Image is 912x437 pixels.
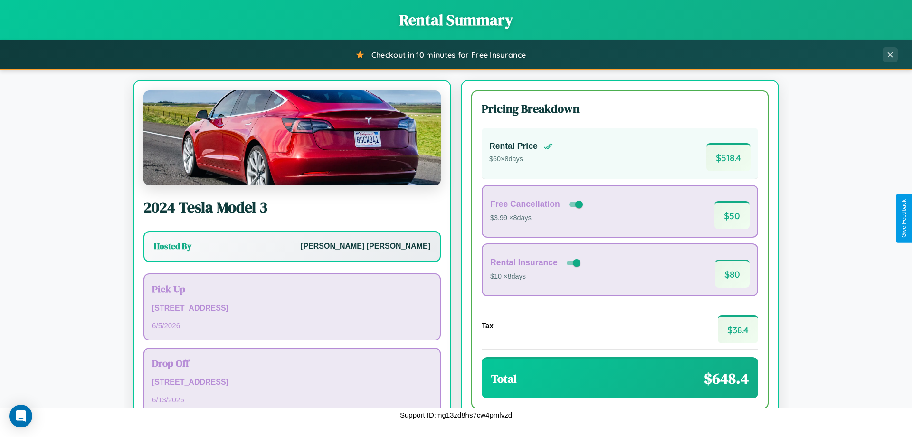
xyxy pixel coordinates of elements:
[301,240,430,253] p: [PERSON_NAME] [PERSON_NAME]
[706,143,750,171] span: $ 518.4
[152,282,432,296] h3: Pick Up
[143,197,441,218] h2: 2024 Tesla Model 3
[490,271,582,283] p: $10 × 8 days
[901,199,907,238] div: Give Feedback
[152,301,432,315] p: [STREET_ADDRESS]
[489,141,538,151] h4: Rental Price
[482,101,758,117] h3: Pricing Breakdown
[152,393,432,406] p: 6 / 13 / 2026
[490,258,558,268] h4: Rental Insurance
[704,368,749,389] span: $ 648.4
[489,153,553,165] p: $ 60 × 8 days
[371,50,526,59] span: Checkout in 10 minutes for Free Insurance
[143,90,441,185] img: Tesla Model 3
[9,405,32,427] div: Open Intercom Messenger
[400,408,512,421] p: Support ID: mg13zd8hs7cw4pmlvzd
[9,10,902,30] h1: Rental Summary
[491,371,517,387] h3: Total
[152,319,432,332] p: 6 / 5 / 2026
[714,201,750,229] span: $ 50
[482,321,494,330] h4: Tax
[152,376,432,389] p: [STREET_ADDRESS]
[490,199,560,209] h4: Free Cancellation
[718,315,758,343] span: $ 38.4
[715,260,750,288] span: $ 80
[490,212,585,224] p: $3.99 × 8 days
[152,356,432,370] h3: Drop Off
[154,241,191,252] h3: Hosted By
